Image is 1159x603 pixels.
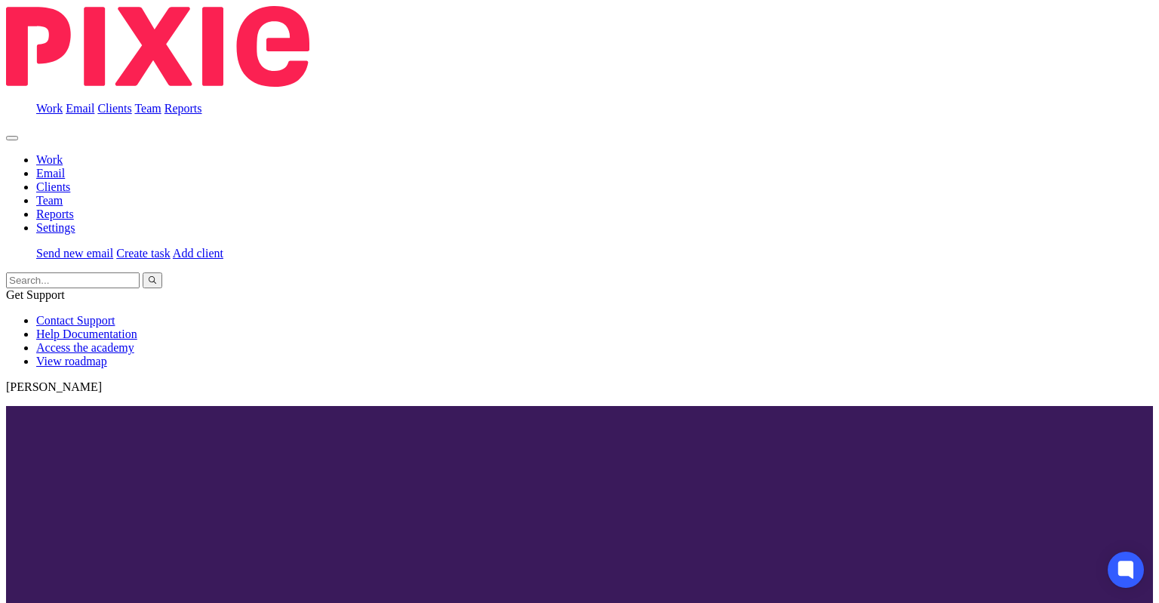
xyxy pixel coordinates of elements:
[6,380,1153,394] p: [PERSON_NAME]
[36,153,63,166] a: Work
[36,341,134,354] a: Access the academy
[36,314,115,327] a: Contact Support
[116,247,171,260] a: Create task
[6,272,140,288] input: Search
[6,6,309,87] img: Pixie
[36,167,65,180] a: Email
[6,288,65,301] span: Get Support
[143,272,162,288] button: Search
[36,355,107,368] a: View roadmap
[36,180,70,193] a: Clients
[36,221,75,234] a: Settings
[36,247,113,260] a: Send new email
[36,328,137,340] a: Help Documentation
[97,102,131,115] a: Clients
[164,102,202,115] a: Reports
[134,102,161,115] a: Team
[36,102,63,115] a: Work
[36,208,74,220] a: Reports
[173,247,223,260] a: Add client
[66,102,94,115] a: Email
[36,194,63,207] a: Team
